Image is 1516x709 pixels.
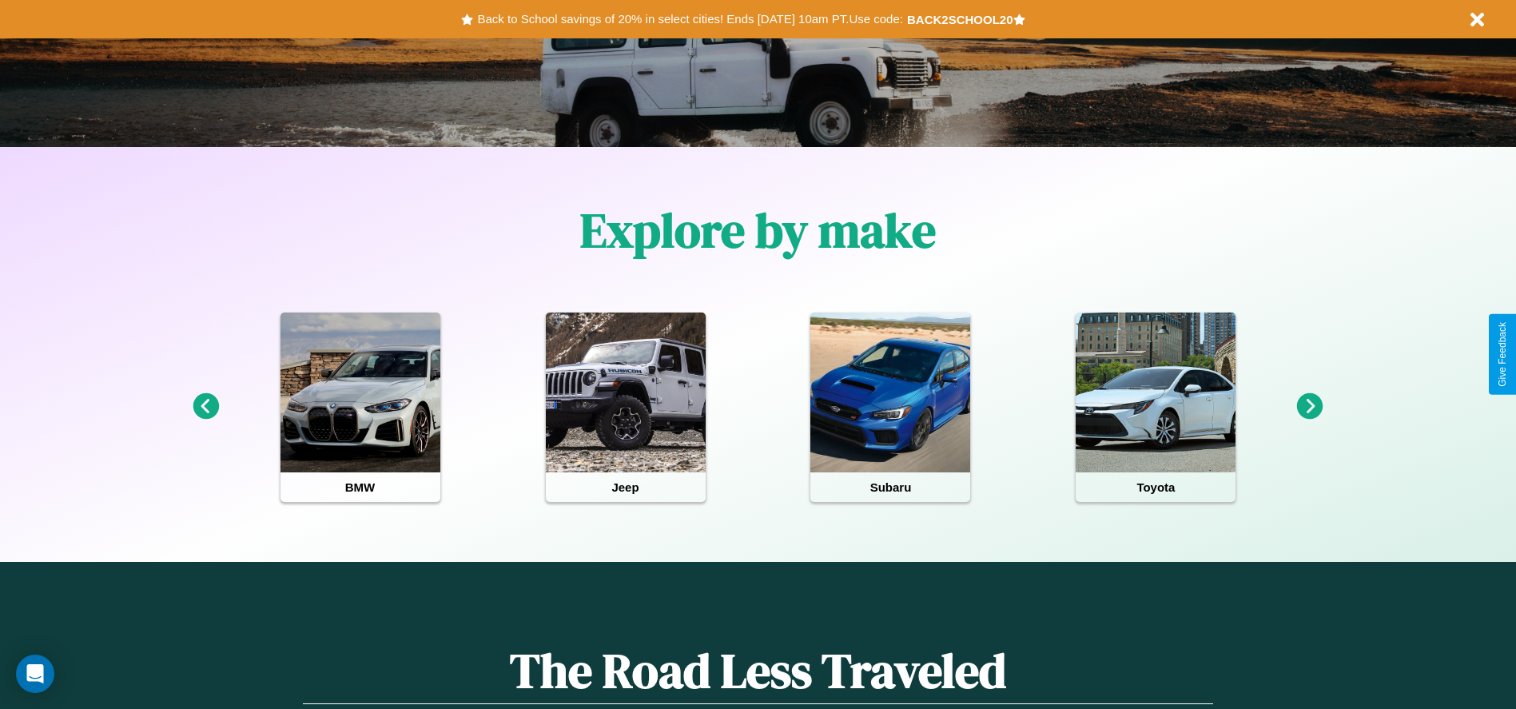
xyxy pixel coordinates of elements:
[810,472,970,502] h4: Subaru
[16,655,54,693] div: Open Intercom Messenger
[473,8,906,30] button: Back to School savings of 20% in select cities! Ends [DATE] 10am PT.Use code:
[1497,322,1508,387] div: Give Feedback
[546,472,706,502] h4: Jeep
[907,13,1013,26] b: BACK2SCHOOL20
[580,197,936,263] h1: Explore by make
[1076,472,1235,502] h4: Toyota
[281,472,440,502] h4: BMW
[303,638,1212,704] h1: The Road Less Traveled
